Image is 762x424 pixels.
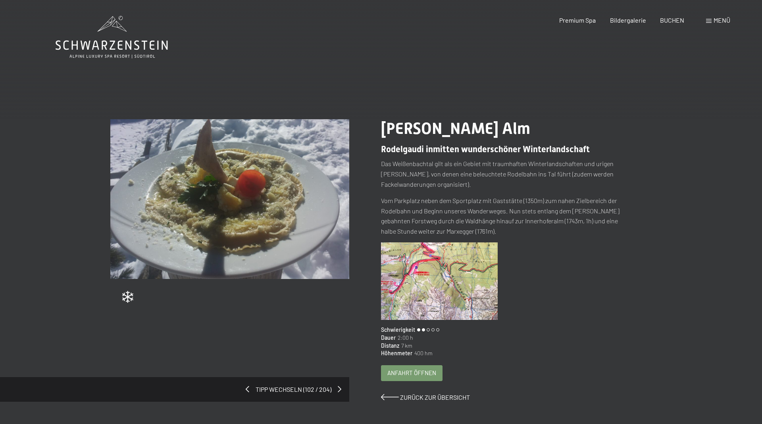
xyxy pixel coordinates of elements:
[381,242,498,320] img: Marxegger Alm
[387,369,436,377] span: Anfahrt öffnen
[381,119,530,138] span: [PERSON_NAME] Alm
[400,393,470,401] span: Zurück zur Übersicht
[381,326,415,334] span: Schwierigkeit
[412,349,433,357] span: 400 hm
[381,159,620,189] p: Das Weißenbachtal gilt als ein Gebiet mit traumhaften Winterlandschaften und urigen [PERSON_NAME]...
[559,16,596,24] a: Premium Spa
[110,119,350,279] img: Marxegger Alm
[714,16,730,24] span: Menü
[381,334,396,342] span: Dauer
[381,144,590,154] span: Rodelgaudi inmitten wunderschöner Winterlandschaft
[381,349,412,357] span: Höhenmeter
[381,342,399,350] span: Distanz
[249,385,338,394] span: Tipp wechseln (102 / 204)
[396,334,413,342] span: 2:00 h
[610,16,646,24] a: Bildergalerie
[399,342,412,350] span: 7 km
[381,196,620,236] p: Vom Parkplatz neben dem Sportplatz mit Gaststätte (1350m) zum nahen Zielbereich der Rodelbahn und...
[660,16,684,24] a: BUCHEN
[381,393,470,401] a: Zurück zur Übersicht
